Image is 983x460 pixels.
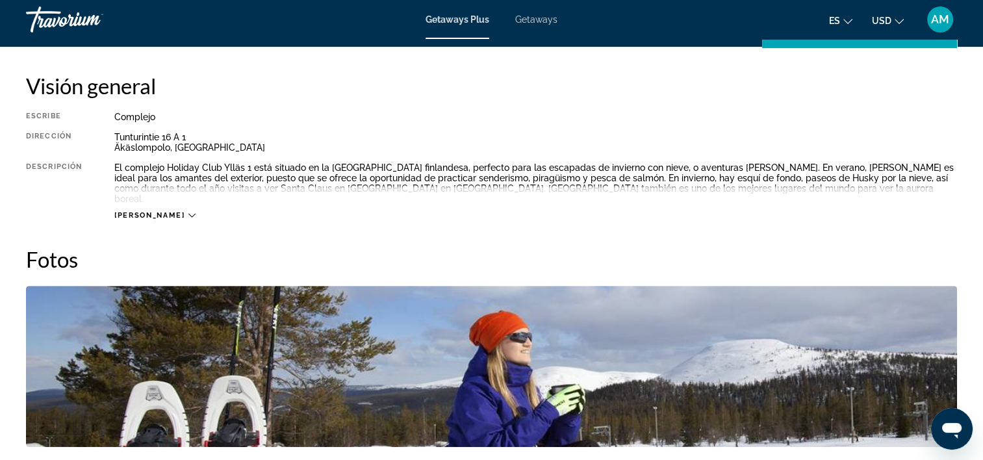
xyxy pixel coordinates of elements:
div: Dirección [26,132,82,153]
button: User Menu [923,6,957,33]
button: Change currency [872,11,904,30]
div: El complejo Holiday Club Ylläs 1 está situado en la [GEOGRAPHIC_DATA] finlandesa, perfecto para l... [114,162,957,204]
a: Travorium [26,3,156,36]
iframe: Botón para iniciar la ventana de mensajería [931,408,973,450]
a: Getaways [515,14,557,25]
div: Descripción [26,162,82,204]
button: [PERSON_NAME] [114,211,195,220]
div: Escribe [26,112,82,122]
span: [PERSON_NAME] [114,211,185,220]
div: Tunturintie 16 A 1 Äkäslompolo, [GEOGRAPHIC_DATA] [114,132,957,153]
a: Getaways Plus [426,14,489,25]
h2: Fotos [26,246,957,272]
h2: Visión general [26,73,957,99]
button: Change language [829,11,852,30]
span: es [829,16,840,26]
span: USD [872,16,891,26]
div: Complejo [114,112,957,122]
span: AM [931,13,949,26]
button: Open full-screen image slider [26,285,957,448]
